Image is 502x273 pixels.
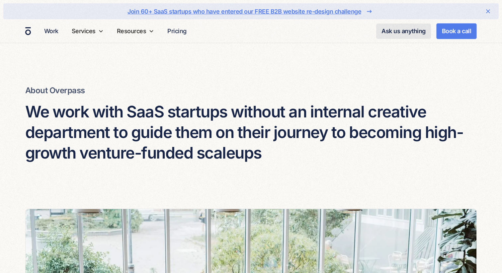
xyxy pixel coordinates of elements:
a: Book a call [436,23,477,39]
div: Services [69,19,106,43]
a: Pricing [165,25,189,37]
a: Work [42,25,61,37]
h4: We work with SaaS startups without an internal creative department to guide them on their journey... [25,102,477,164]
div: Resources [117,27,146,35]
a: home [25,27,31,35]
h6: About Overpass [25,85,477,96]
div: Join 60+ SaaS startups who have entered our FREE B2B website re-design challenge [127,7,361,16]
a: Ask us anything [376,24,431,39]
div: Resources [114,19,157,43]
a: Join 60+ SaaS startups who have entered our FREE B2B website re-design challenge [25,6,477,17]
div: Services [72,27,96,35]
